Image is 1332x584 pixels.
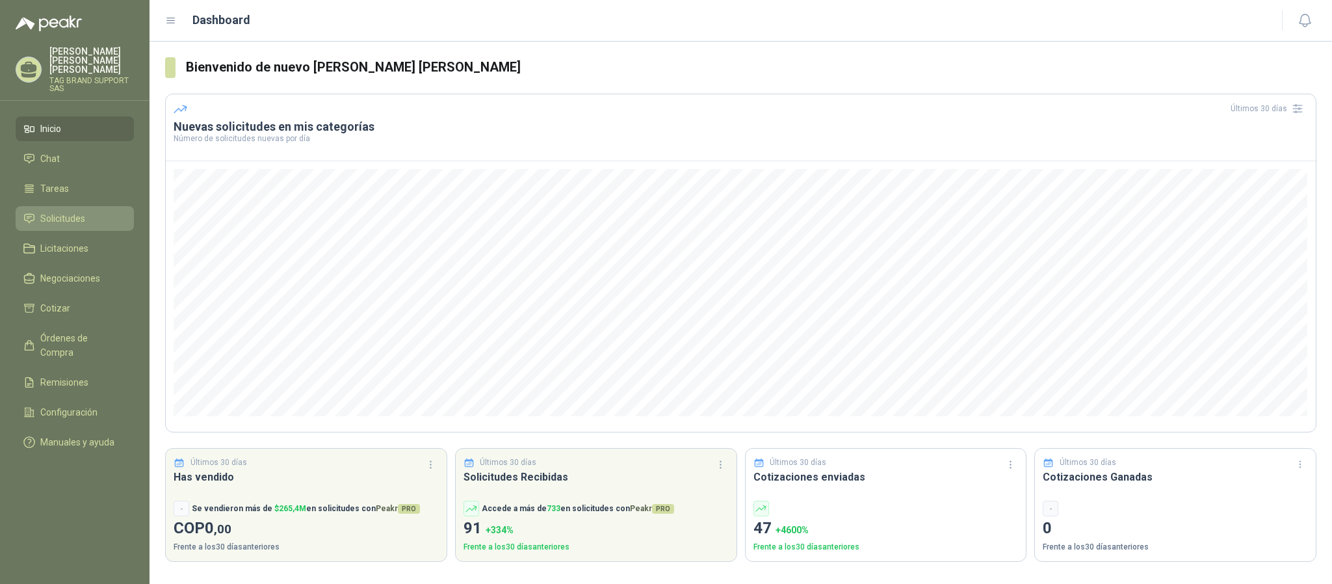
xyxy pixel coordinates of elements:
p: Últimos 30 días [770,457,826,469]
span: Órdenes de Compra [40,331,122,360]
p: Frente a los 30 días anteriores [174,541,439,553]
a: Inicio [16,116,134,141]
span: Configuración [40,405,98,419]
p: Últimos 30 días [480,457,536,469]
p: Número de solicitudes nuevas por día [174,135,1308,142]
p: TAG BRAND SUPPORT SAS [49,77,134,92]
h3: Nuevas solicitudes en mis categorías [174,119,1308,135]
p: Accede a más de en solicitudes con [482,503,674,515]
div: - [1043,501,1058,516]
span: Manuales y ayuda [40,435,114,449]
span: Chat [40,152,60,166]
img: Logo peakr [16,16,82,31]
a: Cotizar [16,296,134,321]
div: Últimos 30 días [1231,98,1308,119]
span: 733 [547,504,560,513]
p: [PERSON_NAME] [PERSON_NAME] [PERSON_NAME] [49,47,134,74]
p: Últimos 30 días [1060,457,1116,469]
span: Negociaciones [40,271,100,285]
p: Últimos 30 días [190,457,247,469]
span: Remisiones [40,375,88,390]
span: ,00 [214,522,231,537]
span: Peakr [630,504,674,513]
h3: Solicitudes Recibidas [464,469,729,485]
h3: Cotizaciones Ganadas [1043,469,1308,485]
p: 91 [464,516,729,541]
p: 47 [753,516,1019,541]
span: 0 [205,519,231,537]
div: - [174,501,189,516]
h3: Cotizaciones enviadas [753,469,1019,485]
a: Licitaciones [16,236,134,261]
span: + 4600 % [776,525,809,535]
span: + 334 % [486,525,514,535]
h3: Bienvenido de nuevo [PERSON_NAME] [PERSON_NAME] [186,57,1316,77]
span: Solicitudes [40,211,85,226]
h1: Dashboard [192,11,250,29]
a: Órdenes de Compra [16,326,134,365]
span: Licitaciones [40,241,88,256]
span: Tareas [40,181,69,196]
span: Cotizar [40,301,70,315]
a: Configuración [16,400,134,425]
a: Manuales y ayuda [16,430,134,455]
span: PRO [652,504,674,514]
a: Solicitudes [16,206,134,231]
a: Remisiones [16,370,134,395]
p: Frente a los 30 días anteriores [1043,541,1308,553]
p: 0 [1043,516,1308,541]
p: Se vendieron más de en solicitudes con [192,503,420,515]
p: Frente a los 30 días anteriores [753,541,1019,553]
a: Tareas [16,176,134,201]
span: PRO [398,504,420,514]
span: $ 265,4M [274,504,306,513]
h3: Has vendido [174,469,439,485]
p: Frente a los 30 días anteriores [464,541,729,553]
span: Peakr [376,504,420,513]
span: Inicio [40,122,61,136]
a: Negociaciones [16,266,134,291]
a: Chat [16,146,134,171]
p: COP [174,516,439,541]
